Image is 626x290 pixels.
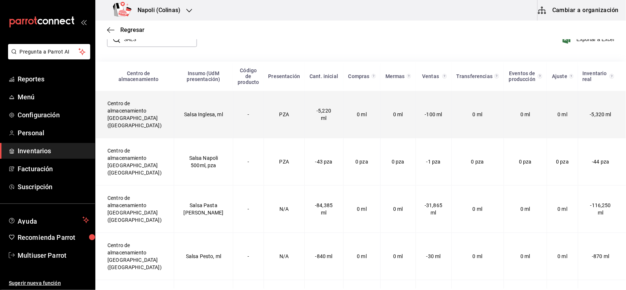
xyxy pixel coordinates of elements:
[20,48,79,56] span: Pregunta a Parrot AI
[174,186,233,233] td: Salsa Pasta [PERSON_NAME]
[590,111,611,117] span: -5,320 ml
[18,216,80,224] span: Ayuda
[81,19,87,25] button: open_drawer_menu
[18,146,89,156] span: Inventarios
[357,111,367,117] span: 0 ml
[520,206,530,212] span: 0 ml
[357,206,367,212] span: 0 ml
[564,35,614,44] button: Exportar a Excel
[425,202,442,216] span: -31,865 ml
[348,73,370,79] div: Compras
[233,233,264,280] td: -
[392,159,404,165] span: 0 pza
[355,159,368,165] span: 0 pza
[558,253,568,259] span: 0 ml
[18,164,89,174] span: Facturación
[179,70,228,82] div: Insumo (UdM presentación)
[315,202,333,216] span: -84,385 ml
[558,206,568,212] span: 0 ml
[558,111,568,117] span: 0 ml
[420,73,441,79] div: Ventas
[407,73,411,79] svg: Total de presentación del insumo mermado en el rango de fechas seleccionado.
[309,73,339,79] div: Cant. inicial
[124,32,197,47] input: Buscar insumo
[237,67,259,85] div: Código de producto
[519,159,532,165] span: 0 pza
[473,253,483,259] span: 0 ml
[18,74,89,84] span: Reportes
[96,91,174,138] td: Centro de almacenamiento [GEOGRAPHIC_DATA] ([GEOGRAPHIC_DATA])
[132,6,180,15] h3: Napoli (Colinas)
[592,253,609,259] span: -870 ml
[9,279,89,287] span: Sugerir nueva función
[427,253,441,259] span: -30 ml
[456,73,493,79] div: Transferencias
[556,159,569,165] span: 0 pza
[592,159,609,165] span: -44 pza
[96,138,174,186] td: Centro de almacenamiento [GEOGRAPHIC_DATA] ([GEOGRAPHIC_DATA])
[18,250,89,260] span: Multiuser Parrot
[120,26,144,33] span: Regresar
[371,73,376,79] svg: Total de presentación del insumo comprado en el rango de fechas seleccionado.
[96,233,174,280] td: Centro de almacenamiento [GEOGRAPHIC_DATA] ([GEOGRAPHIC_DATA])
[538,73,542,79] svg: Total de presentación del insumo utilizado en eventos de producción en el rango de fechas selecci...
[18,128,89,138] span: Personal
[425,111,442,117] span: -100 ml
[264,233,305,280] td: N/A
[473,206,483,212] span: 0 ml
[520,111,530,117] span: 0 ml
[174,91,233,138] td: Salsa Inglesa, ml
[18,232,89,242] span: Recomienda Parrot
[508,70,537,82] div: Eventos de producción
[316,108,331,121] span: -5,220 ml
[590,202,611,216] span: -116,250 ml
[473,111,483,117] span: 0 ml
[264,91,305,138] td: PZA
[520,253,530,259] span: 0 ml
[233,138,264,186] td: -
[268,73,300,79] div: Presentación
[174,138,233,186] td: Salsa Napoli 500ml, pza
[551,73,568,79] div: Ajuste
[96,186,174,233] td: Centro de almacenamiento [GEOGRAPHIC_DATA] ([GEOGRAPHIC_DATA])
[385,73,405,79] div: Mermas
[357,253,367,259] span: 0 ml
[609,73,614,79] svg: Inventario real = + compras - ventas - mermas - eventos de producción +/- transferencias +/- ajus...
[315,159,333,165] span: -43 pza
[471,159,484,165] span: 0 pza
[442,73,447,79] svg: Total de presentación del insumo vendido en el rango de fechas seleccionado.
[264,186,305,233] td: N/A
[5,53,90,61] a: Pregunta a Parrot AI
[393,111,403,117] span: 0 ml
[427,159,441,165] span: -1 pza
[233,91,264,138] td: -
[8,44,90,59] button: Pregunta a Parrot AI
[264,138,305,186] td: PZA
[107,70,170,82] div: Centro de almacenamiento
[233,186,264,233] td: -
[174,233,233,280] td: Salsa Pesto, ml
[315,253,333,259] span: -840 ml
[18,182,89,192] span: Suscripción
[107,26,144,33] button: Regresar
[18,92,89,102] span: Menú
[569,73,574,79] svg: Cantidad registrada mediante Ajuste manual y conteos en el rango de fechas seleccionado.
[494,73,499,79] svg: Total de presentación del insumo transferido ya sea fuera o dentro de la sucursal en el rango de ...
[582,70,608,82] div: Inventario real
[18,110,89,120] span: Configuración
[393,253,403,259] span: 0 ml
[393,206,403,212] span: 0 ml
